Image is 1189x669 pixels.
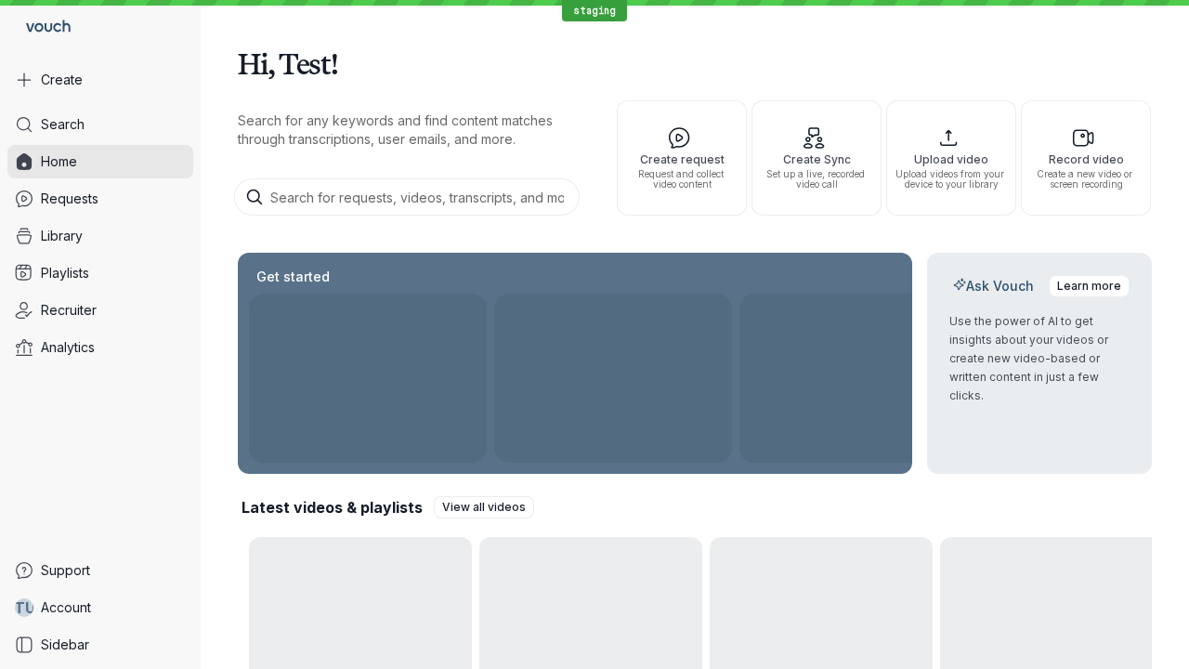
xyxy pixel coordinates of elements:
a: Search [7,108,193,141]
span: Account [41,598,91,617]
a: Home [7,145,193,178]
span: Library [41,227,83,245]
span: Record video [1029,153,1143,165]
h1: Hi, Test! [238,37,1152,89]
a: View all videos [434,496,534,518]
span: Request and collect video content [625,169,738,190]
span: Upload video [895,153,1008,165]
button: Create [7,63,193,97]
button: Upload videoUpload videos from your device to your library [886,100,1016,216]
a: Sidebar [7,628,193,662]
h2: Ask Vouch [949,277,1038,295]
span: Support [41,561,90,580]
a: Recruiter [7,294,193,327]
span: Set up a live, recorded video call [760,169,873,190]
span: Create [41,71,83,89]
span: Search [41,115,85,134]
a: Library [7,219,193,253]
span: Home [41,152,77,171]
a: Learn more [1049,275,1130,297]
span: U [25,598,35,617]
a: Go to homepage [7,7,78,48]
h2: Get started [253,268,333,286]
span: T [14,598,25,617]
span: Create a new video or screen recording [1029,169,1143,190]
span: Create request [625,153,738,165]
a: Analytics [7,331,193,364]
button: Record videoCreate a new video or screen recording [1021,100,1151,216]
span: Requests [41,190,98,208]
h2: Latest videos & playlists [242,497,423,518]
a: Playlists [7,256,193,290]
span: Analytics [41,338,95,357]
a: Requests [7,182,193,216]
button: Create requestRequest and collect video content [617,100,747,216]
span: Recruiter [41,301,97,320]
span: Sidebar [41,636,89,654]
span: View all videos [442,498,526,517]
p: Search for any keywords and find content matches through transcriptions, user emails, and more. [238,111,583,149]
span: Upload videos from your device to your library [895,169,1008,190]
a: TUAccount [7,591,193,624]
p: Use the power of AI to get insights about your videos or create new video-based or written conten... [949,312,1130,405]
span: Playlists [41,264,89,282]
input: Search for requests, videos, transcripts, and more... [234,178,580,216]
span: Learn more [1057,277,1121,295]
a: Support [7,554,193,587]
button: Create SyncSet up a live, recorded video call [751,100,882,216]
span: Create Sync [760,153,873,165]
